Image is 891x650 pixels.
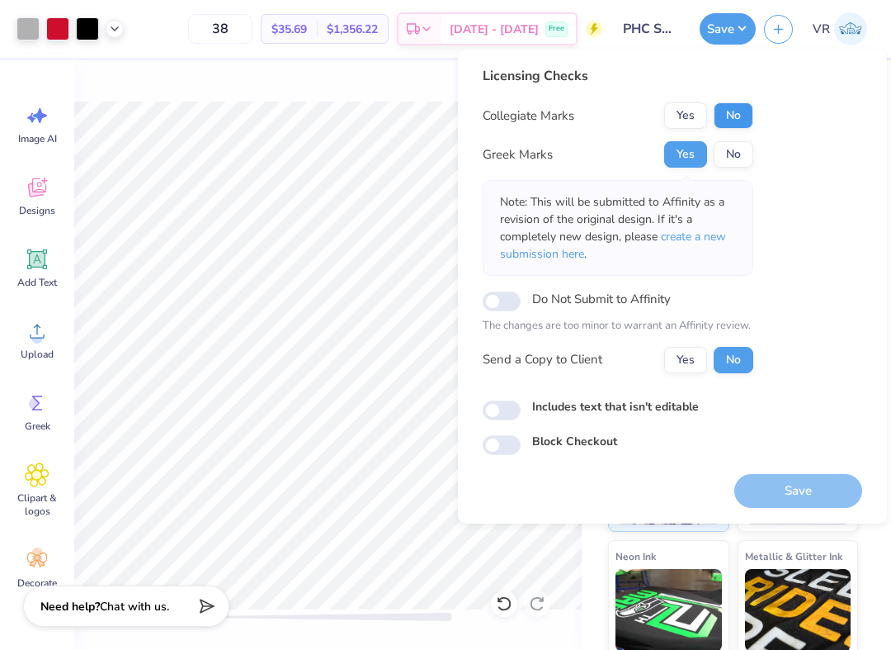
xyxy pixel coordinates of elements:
span: Clipart & logos [10,491,64,518]
span: [DATE] - [DATE] [450,21,539,38]
span: Greek [25,420,50,433]
a: VR [805,12,874,45]
span: Decorate [17,576,57,590]
button: No [714,102,753,129]
span: VR [813,20,830,39]
span: Upload [21,348,54,361]
input: Untitled Design [610,12,691,45]
label: Includes text that isn't editable [532,398,699,415]
p: Note: This will be submitted to Affinity as a revision of the original design. If it's a complete... [500,193,736,263]
button: No [714,347,753,373]
span: Neon Ink [615,548,656,565]
span: Chat with us. [100,599,169,614]
strong: Need help? [40,599,100,614]
div: Collegiate Marks [483,107,574,126]
span: Add Text [17,276,57,289]
span: $35.69 [271,21,307,38]
div: Licensing Checks [483,66,753,86]
div: Send a Copy to Client [483,350,602,369]
span: Designs [19,204,55,217]
p: The changes are too minor to warrant an Affinity review. [483,318,753,334]
div: Greek Marks [483,145,553,164]
button: Yes [664,141,707,168]
span: $1,356.22 [327,21,378,38]
button: Yes [664,102,707,129]
button: Save [700,13,756,45]
input: – – [188,14,252,44]
button: No [714,141,753,168]
label: Block Checkout [532,433,617,450]
label: Do Not Submit to Affinity [532,288,671,310]
span: Image AI [18,132,57,145]
span: Metallic & Glitter Ink [745,548,842,565]
img: Val Rhey Lodueta [834,12,867,45]
span: Free [549,23,564,35]
button: Yes [664,347,707,373]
